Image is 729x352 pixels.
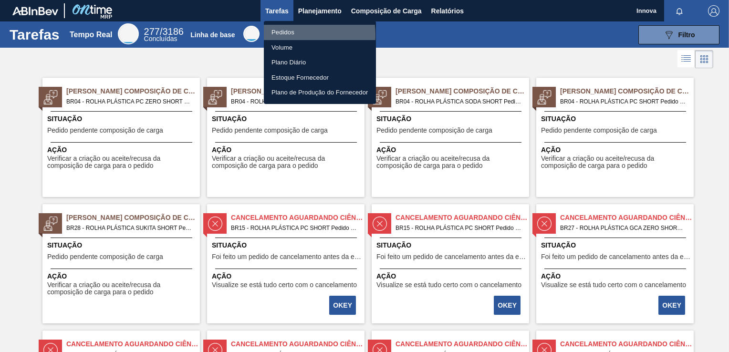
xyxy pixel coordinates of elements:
a: Pedidos [264,25,376,40]
a: Plano de Produção do Fornecedor [264,85,376,100]
a: Estoque Fornecedor [264,70,376,85]
a: Plano Diário [264,55,376,70]
a: Volume [264,40,376,55]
